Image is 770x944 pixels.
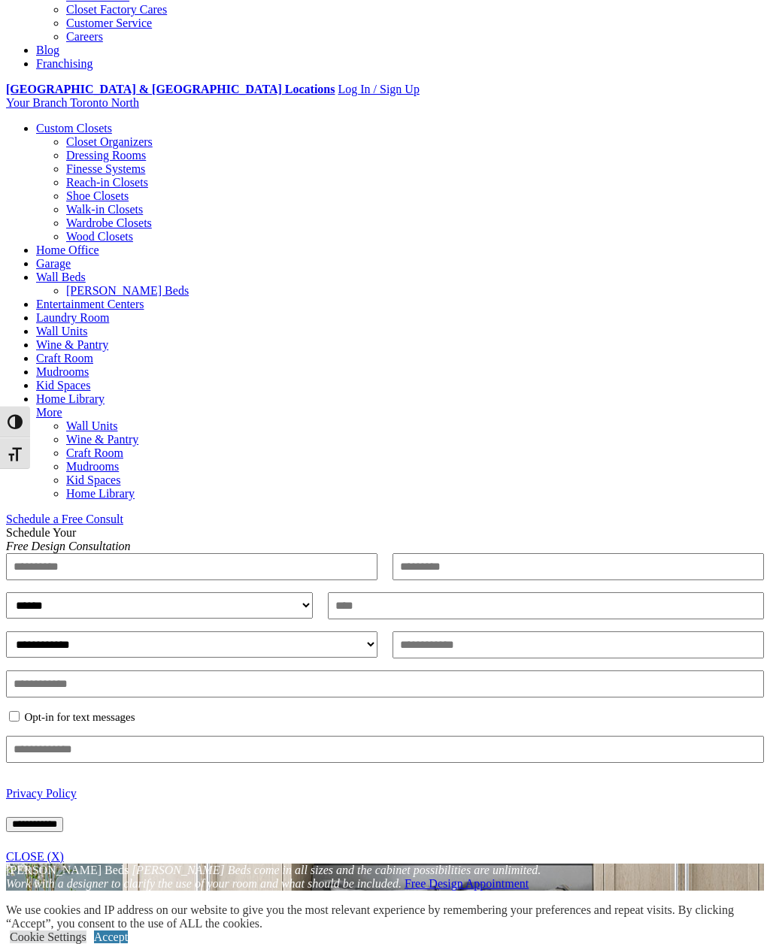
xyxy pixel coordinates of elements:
[66,460,119,473] a: Mudrooms
[36,379,90,392] a: Kid Spaces
[66,17,152,29] a: Customer Service
[66,487,135,500] a: Home Library
[6,83,335,95] a: [GEOGRAPHIC_DATA] & [GEOGRAPHIC_DATA] Locations
[6,850,64,863] a: CLOSE (X)
[70,96,139,109] span: Toronto North
[66,216,152,229] a: Wardrobe Closets
[66,446,123,459] a: Craft Room
[66,3,167,16] a: Closet Factory Cares
[66,474,120,486] a: Kid Spaces
[36,365,89,378] a: Mudrooms
[66,176,148,189] a: Reach-in Closets
[6,96,67,109] span: Your Branch
[6,864,129,876] span: [PERSON_NAME] Beds
[36,57,93,70] a: Franchising
[6,787,77,800] a: Privacy Policy
[66,433,138,446] a: Wine & Pantry
[36,122,112,135] a: Custom Closets
[405,877,529,890] a: Free Design Appointment
[66,189,129,202] a: Shoe Closets
[94,930,128,943] a: Accept
[36,311,109,324] a: Laundry Room
[36,338,108,351] a: Wine & Pantry
[36,257,71,270] a: Garage
[66,419,117,432] a: Wall Units
[36,44,59,56] a: Blog
[66,30,103,43] a: Careers
[36,244,99,256] a: Home Office
[6,526,131,552] span: Schedule Your
[66,135,153,148] a: Closet Organizers
[6,864,541,890] em: [PERSON_NAME] Beds come in all sizes and the cabinet possibilities are unlimited. Work with a des...
[66,203,143,216] a: Walk-in Closets
[36,406,62,419] a: More menu text will display only on big screen
[36,392,105,405] a: Home Library
[66,162,145,175] a: Finesse Systems
[6,96,139,109] a: Your Branch Toronto North
[6,540,131,552] em: Free Design Consultation
[66,284,189,297] a: [PERSON_NAME] Beds
[10,930,86,943] a: Cookie Settings
[6,513,123,525] a: Schedule a Free Consult (opens a dropdown menu)
[36,352,93,365] a: Craft Room
[66,230,133,243] a: Wood Closets
[66,149,146,162] a: Dressing Rooms
[25,711,135,724] label: Opt-in for text messages
[36,298,144,310] a: Entertainment Centers
[338,83,419,95] a: Log In / Sign Up
[6,903,770,930] div: We use cookies and IP address on our website to give you the most relevant experience by remember...
[36,271,86,283] a: Wall Beds
[36,325,87,337] a: Wall Units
